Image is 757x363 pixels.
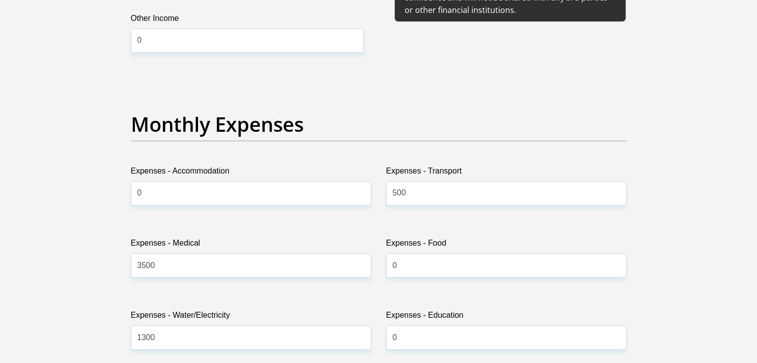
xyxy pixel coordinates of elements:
[131,253,371,277] input: Expenses - Medical
[386,165,627,181] label: Expenses - Transport
[131,112,627,136] h2: Monthly Expenses
[131,325,371,350] input: Expenses - Water/Electricity
[131,165,371,181] label: Expenses - Accommodation
[386,309,627,325] label: Expenses - Education
[386,237,627,253] label: Expenses - Food
[386,253,627,277] input: Expenses - Food
[131,237,371,253] label: Expenses - Medical
[386,181,627,205] input: Expenses - Transport
[131,28,364,53] input: Other Income
[131,181,371,205] input: Expenses - Accommodation
[131,12,364,28] label: Other Income
[386,325,627,350] input: Expenses - Education
[131,309,371,325] label: Expenses - Water/Electricity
